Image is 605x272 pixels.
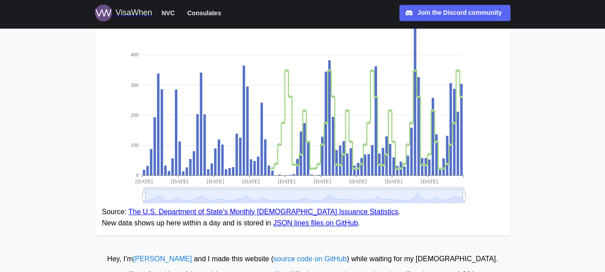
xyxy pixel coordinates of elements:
[130,112,138,118] text: 200
[171,178,188,185] text: [DATE]
[133,255,192,263] a: [PERSON_NAME]
[130,52,138,58] text: 400
[183,7,225,19] button: Consulates
[417,8,502,18] div: Join the Discord community
[95,4,112,22] img: Logo for VisaWhen
[313,178,331,185] text: [DATE]
[158,7,179,19] button: NVC
[420,178,438,185] text: [DATE]
[95,4,152,22] a: Logo for VisaWhen VisaWhen
[273,219,358,227] a: JSON lines files on GitHub
[206,178,224,185] text: [DATE]
[4,254,601,265] div: Hey, I’m and I made this website ( ) while waiting for my [DEMOGRAPHIC_DATA].
[349,178,367,185] text: [DATE]
[385,178,402,185] text: [DATE]
[187,8,221,18] span: Consulates
[136,172,138,178] text: 0
[242,178,260,185] text: [DATE]
[399,5,511,21] a: Join the Discord community
[278,178,295,185] text: [DATE]
[102,207,503,229] figcaption: Source: . New data shows up here within a day and is stored in .
[130,142,138,148] text: 100
[116,7,152,19] div: VisaWhen
[129,208,399,216] a: The U.S. Department of State’s Monthly [DEMOGRAPHIC_DATA] Issuance Statistics
[274,255,347,263] a: source code on GitHub
[130,82,138,88] text: 300
[162,8,175,18] span: NVC
[135,178,153,185] text: [DATE]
